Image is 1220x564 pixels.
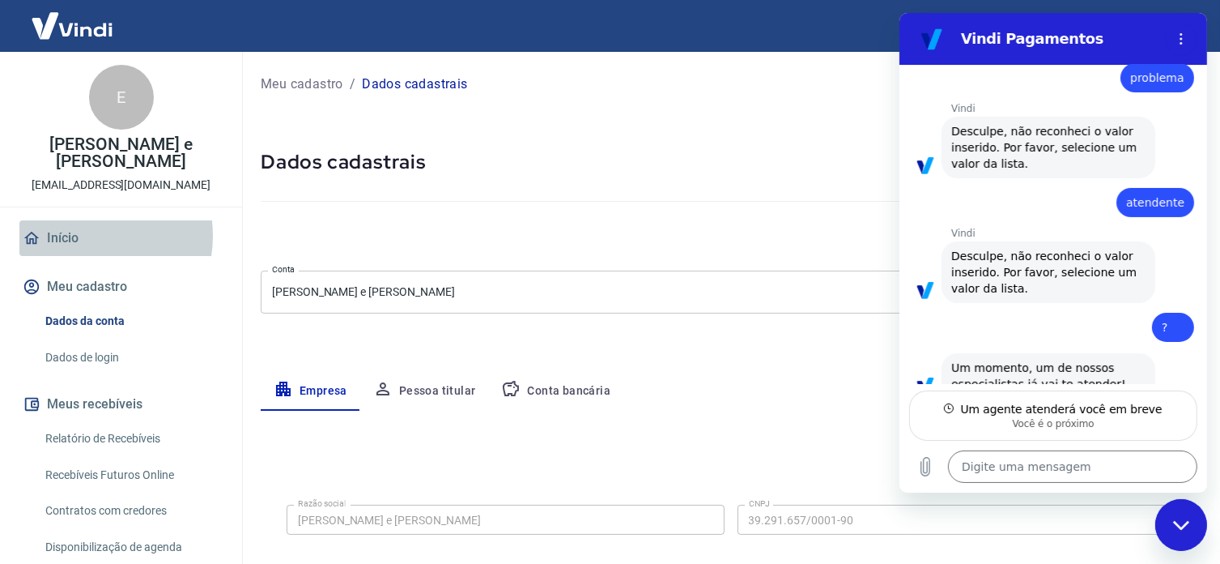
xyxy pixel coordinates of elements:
[749,498,770,510] label: CNPJ
[261,271,1201,314] div: [PERSON_NAME] e [PERSON_NAME]
[32,177,210,194] p: [EMAIL_ADDRESS][DOMAIN_NAME]
[39,494,223,528] a: Contratos com credores
[19,220,223,256] a: Início
[39,341,223,374] a: Dados de login
[360,372,489,411] button: Pessoa titular
[1155,499,1207,551] iframe: Botão para abrir a janela de mensagens, conversa em andamento
[272,263,295,276] label: Conta
[39,422,223,455] a: Relatório de Recebíveis
[899,13,1207,493] iframe: Janela de mensagens
[89,65,154,130] div: E
[261,149,1201,175] h5: Dados cadastrais
[13,136,229,170] p: [PERSON_NAME] e [PERSON_NAME]
[39,459,223,492] a: Recebíveis Futuros Online
[488,372,623,411] button: Conta bancária
[19,269,223,305] button: Meu cadastro
[39,531,223,564] a: Disponibilização de agenda
[298,498,346,510] label: Razão social
[1142,11,1201,41] button: Sair
[261,372,360,411] button: Empresa
[261,75,343,94] a: Meu cadastro
[19,387,223,422] button: Meus recebíveis
[19,1,125,50] img: Vindi
[362,75,467,94] p: Dados cadastrais
[39,305,223,338] a: Dados da conta
[350,75,355,94] p: /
